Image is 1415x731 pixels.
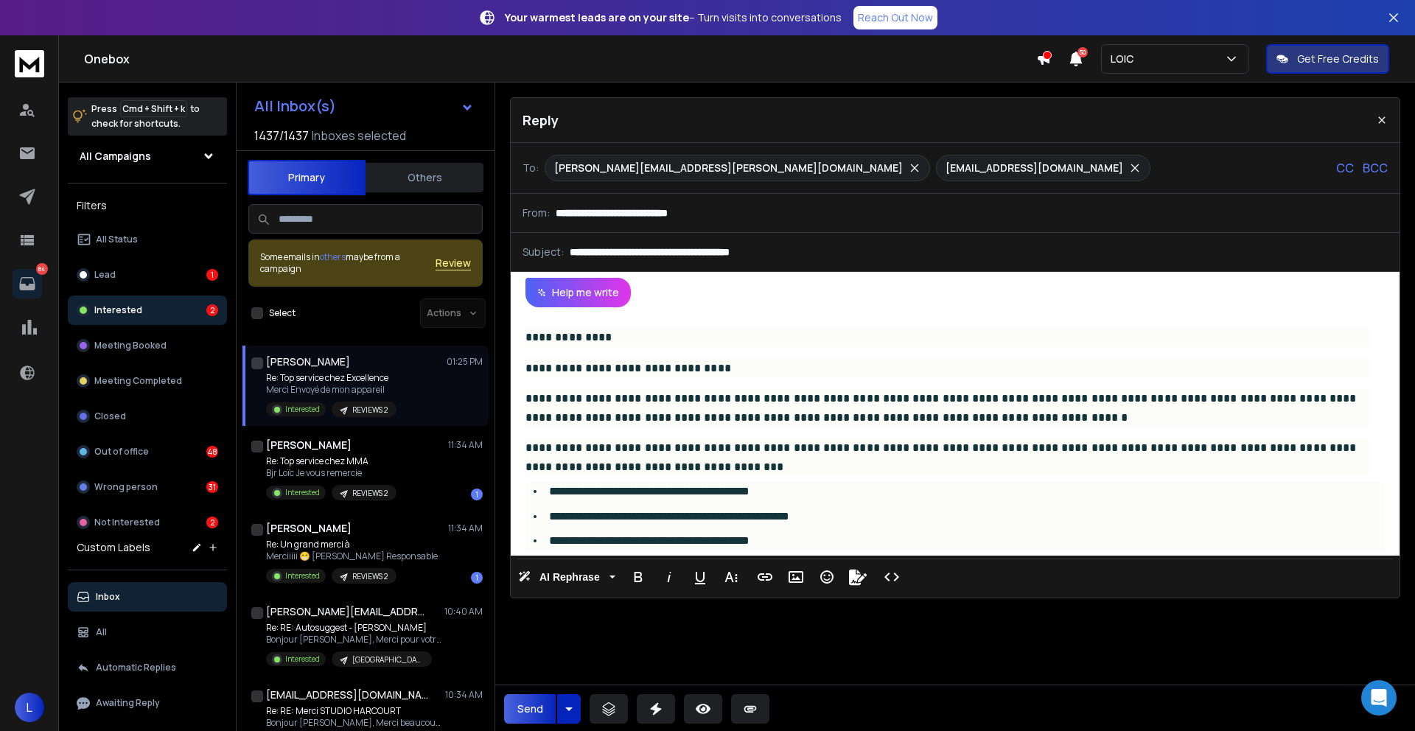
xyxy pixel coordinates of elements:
button: All Inbox(s) [242,91,486,121]
div: 31 [206,481,218,493]
div: Open Intercom Messenger [1361,680,1397,716]
p: BCC [1363,159,1388,177]
span: others [320,251,346,263]
span: AI Rephrase [537,571,603,584]
p: REVIEWS 2 [352,488,388,499]
button: Underline (⌘U) [686,562,714,592]
p: Out of office [94,446,149,458]
p: All Status [96,234,138,245]
p: Press to check for shortcuts. [91,102,200,131]
p: Inbox [96,591,120,603]
h1: [PERSON_NAME] [266,438,352,452]
p: [EMAIL_ADDRESS][DOMAIN_NAME] [946,161,1123,175]
p: Interested [285,487,320,498]
button: Code View [878,562,906,592]
button: Inbox [68,582,227,612]
div: 48 [206,446,218,458]
div: 1 [471,572,483,584]
div: 1 [471,489,483,500]
p: REVIEWS 2 [352,571,388,582]
p: 11:34 AM [448,522,483,534]
a: Reach Out Now [853,6,937,29]
p: Interested [94,304,142,316]
button: Help me write [525,278,631,307]
button: All Campaigns [68,141,227,171]
button: Lead1 [68,260,227,290]
a: 84 [13,269,42,298]
p: Meeting Completed [94,375,182,387]
button: Meeting Booked [68,331,227,360]
div: 2 [206,517,218,528]
p: – Turn visits into conversations [505,10,842,25]
p: [GEOGRAPHIC_DATA] [352,654,423,665]
h1: All Inbox(s) [254,99,336,113]
button: Insert Image (⌘P) [782,562,810,592]
h3: Inboxes selected [312,127,406,144]
div: 1 [206,269,218,281]
p: Reply [523,110,559,130]
p: Re: RE: Autosuggest - [PERSON_NAME] [266,622,443,634]
button: Insert Link (⌘K) [751,562,779,592]
button: Interested2 [68,295,227,325]
button: Primary [248,160,366,195]
button: L [15,693,44,722]
p: 10:34 AM [445,689,483,701]
p: Get Free Credits [1297,52,1379,66]
button: Meeting Completed [68,366,227,396]
p: Wrong person [94,481,158,493]
p: Awaiting Reply [96,697,160,709]
button: Send [504,694,556,724]
h1: [PERSON_NAME] [266,354,350,369]
p: Not Interested [94,517,160,528]
p: From: [523,206,550,220]
p: [PERSON_NAME][EMAIL_ADDRESS][PERSON_NAME][DOMAIN_NAME] [554,161,903,175]
button: Get Free Credits [1266,44,1389,74]
button: More Text [717,562,745,592]
p: Re: RE: Merci STUDIO HARCOURT [266,705,443,717]
h3: Custom Labels [77,540,150,555]
button: Italic (⌘I) [655,562,683,592]
button: Emoticons [813,562,841,592]
button: AI Rephrase [515,562,618,592]
h3: Filters [68,195,227,216]
label: Select [269,307,296,319]
p: All [96,626,107,638]
span: Cmd + Shift + k [120,100,187,117]
h1: [PERSON_NAME][EMAIL_ADDRESS][DOMAIN_NAME] +1 [266,604,428,619]
button: Out of office48 [68,437,227,466]
p: Bonjour [PERSON_NAME], Merci pour votre message [266,634,443,646]
p: REVIEWS 2 [352,405,388,416]
p: Bonjour [PERSON_NAME], Merci beaucoup pour votre [266,717,443,729]
button: Automatic Replies [68,653,227,682]
p: 11:34 AM [448,439,483,451]
p: Merciiiii 😁 [PERSON_NAME] Responsable [266,550,438,562]
h1: [PERSON_NAME] [266,521,352,536]
p: Subject: [523,245,564,259]
span: 50 [1077,47,1088,57]
h1: [EMAIL_ADDRESS][DOMAIN_NAME] +1 [266,688,428,702]
button: Bold (⌘B) [624,562,652,592]
p: Re: Top service chez MMA [266,455,396,467]
p: Bjr Loïc Je vous remercie [266,467,396,479]
div: 2 [206,304,218,316]
p: Closed [94,410,126,422]
button: Signature [844,562,872,592]
button: Awaiting Reply [68,688,227,718]
p: Interested [285,404,320,415]
p: Reach Out Now [858,10,933,25]
button: Others [366,161,483,194]
h1: Onebox [84,50,1036,68]
p: 01:25 PM [447,356,483,368]
p: Automatic Replies [96,662,176,674]
p: 84 [36,263,48,275]
button: Closed [68,402,227,431]
strong: Your warmest leads are on your site [505,10,689,24]
p: Merci Envoyé de mon appareil [266,384,396,396]
button: Review [436,256,471,270]
p: Lead [94,269,116,281]
p: Re: Top service chez Excellence [266,372,396,384]
p: CC [1336,159,1354,177]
